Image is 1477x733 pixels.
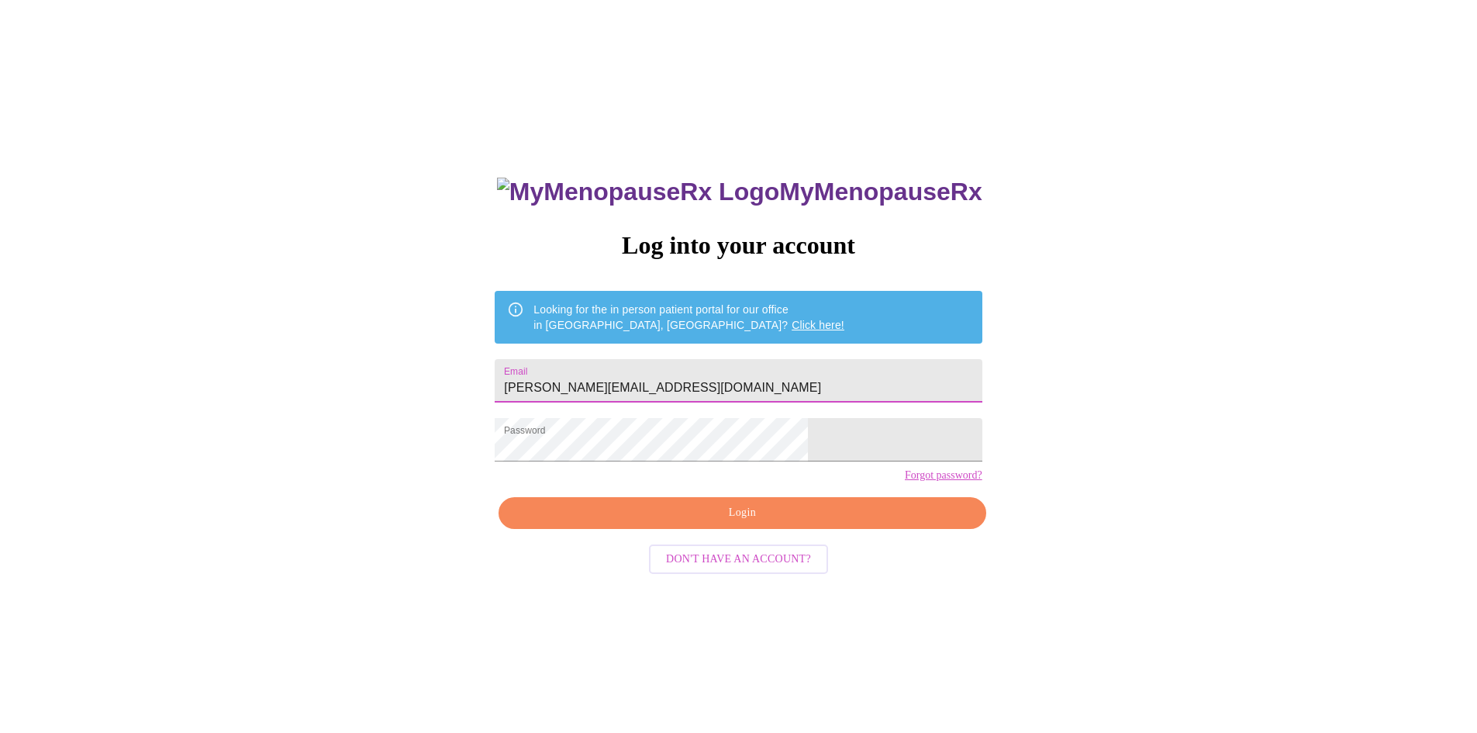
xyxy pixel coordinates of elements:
[497,178,982,206] h3: MyMenopauseRx
[533,296,844,339] div: Looking for the in person patient portal for our office in [GEOGRAPHIC_DATA], [GEOGRAPHIC_DATA]?
[645,551,832,564] a: Don't have an account?
[499,497,985,529] button: Login
[666,550,811,569] span: Don't have an account?
[495,231,982,260] h3: Log into your account
[905,469,982,482] a: Forgot password?
[649,545,828,575] button: Don't have an account?
[516,503,968,523] span: Login
[792,319,844,331] a: Click here!
[497,178,779,206] img: MyMenopauseRx Logo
